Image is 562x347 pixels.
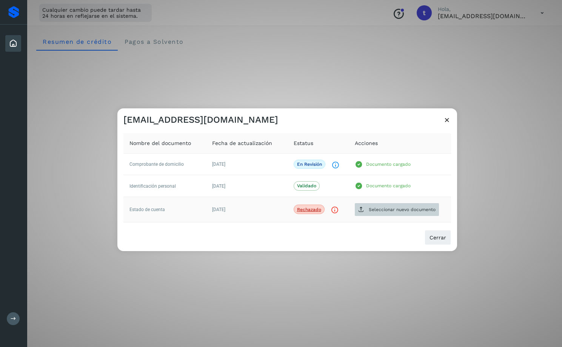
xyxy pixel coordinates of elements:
p: Rechazado [297,207,321,212]
span: [DATE] [212,183,225,188]
button: Cerrar [425,230,451,245]
span: [DATE] [212,207,225,212]
p: Seleccionar nuevo documento [369,207,436,212]
span: Cerrar [430,235,446,240]
span: Identificación personal [129,183,176,188]
span: Nombre del documento [129,139,191,147]
p: Validado [297,183,316,188]
span: Fecha de actualización [212,139,272,147]
p: Documento cargado [366,162,411,167]
h3: [EMAIL_ADDRESS][DOMAIN_NAME] [123,114,278,125]
span: Estado de cuenta [129,207,165,212]
span: Comprobante de domicilio [129,162,184,167]
span: Acciones [355,139,378,147]
div: Inicio [5,35,21,52]
span: [DATE] [212,162,225,167]
p: En revisión [297,162,322,167]
span: Estatus [294,139,313,147]
p: Documento cargado [366,183,411,188]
